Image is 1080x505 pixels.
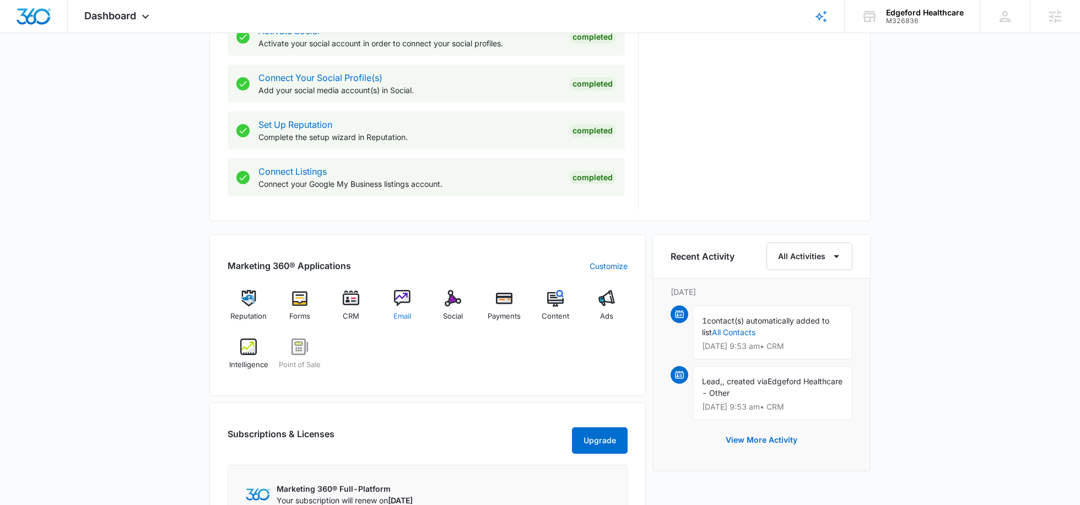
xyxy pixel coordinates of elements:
span: CRM [343,311,359,322]
span: 1 [702,316,707,325]
a: Ads [585,290,628,330]
span: Point of Sale [279,359,321,370]
p: Marketing 360® Full-Platform [277,483,413,495]
p: Complete the setup wizard in Reputation. [258,131,560,143]
div: Completed [569,30,616,44]
button: All Activities [766,243,852,270]
p: Add your social media account(s) in Social. [258,84,560,96]
span: [DATE] [388,496,413,505]
a: Forms [279,290,321,330]
div: account name [886,8,964,17]
span: Reputation [230,311,267,322]
p: [DATE] 9:53 am • CRM [702,342,843,350]
h6: Recent Activity [671,250,735,263]
span: Intelligence [229,359,268,370]
a: All Contacts [712,327,755,337]
div: account id [886,17,964,25]
span: Email [393,311,411,322]
a: Connect Listings [258,166,327,177]
a: Customize [590,260,628,272]
span: , created via [722,377,768,386]
div: Completed [569,124,616,137]
a: Reputation [228,290,270,330]
span: Content [542,311,569,322]
h2: Subscriptions & Licenses [228,427,334,449]
span: Social [443,311,463,322]
a: CRM [330,290,372,330]
h2: Marketing 360® Applications [228,259,351,272]
a: Social [432,290,474,330]
span: Dashboard [84,10,136,22]
a: Email [381,290,423,330]
span: Forms [289,311,310,322]
span: contact(s) automatically added to list [702,316,829,337]
a: Connect Your Social Profile(s) [258,72,382,83]
p: Activate your social account in order to connect your social profiles. [258,37,560,49]
div: Completed [569,77,616,90]
a: Intelligence [228,339,270,378]
span: Ads [600,311,613,322]
a: Content [534,290,577,330]
span: Lead, [702,377,722,386]
p: [DATE] [671,286,852,298]
img: Marketing 360 Logo [246,488,270,500]
p: [DATE] 9:53 am • CRM [702,403,843,411]
a: Set Up Reputation [258,119,332,130]
span: Edgeford Healthcare - Other [702,377,843,397]
span: Payments [488,311,521,322]
button: View More Activity [715,427,808,453]
a: Payments [483,290,526,330]
a: Point of Sale [279,339,321,378]
button: Upgrade [572,427,628,454]
div: Completed [569,171,616,184]
p: Connect your Google My Business listings account. [258,178,560,190]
